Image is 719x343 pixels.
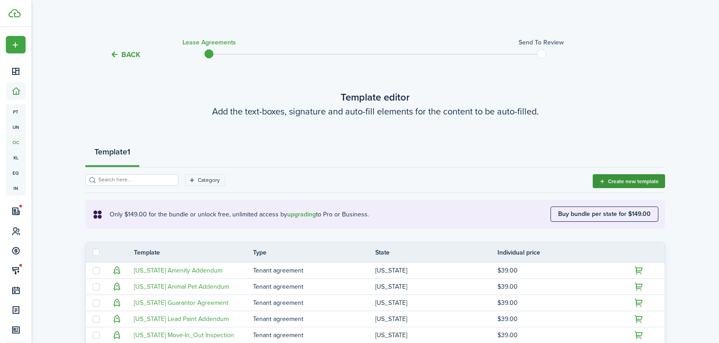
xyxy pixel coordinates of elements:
h3: Send to review [519,38,564,47]
button: Upgrade [633,281,645,293]
strong: 1 [127,146,130,158]
td: [US_STATE] [375,313,497,325]
td: $39.00 [497,264,620,277]
td: Tenant agreement [253,281,375,293]
td: $39.00 [497,297,620,309]
th: Type [253,248,375,257]
a: kl [6,150,26,165]
img: TenantCloud [9,9,21,18]
filter-tag-label: Category [198,176,220,184]
a: [US_STATE] Animal Pet Addendum [134,282,229,291]
h3: Lease Agreements [182,38,236,47]
button: Upgrade [111,329,123,342]
a: [US_STATE] Lead Paint Addendum [134,314,229,324]
button: Upgrade [111,281,123,293]
explanation-description: Only $149.00 for the bundle or unlock free, unlimited access by to Pro or Business. [110,210,550,219]
a: pt [6,104,26,119]
filter-tag: Open filter [185,174,225,186]
td: Tenant agreement [253,297,375,309]
button: upgrading [287,211,316,218]
button: Buy bundle per state for $149.00 [550,207,658,222]
th: State [375,248,497,257]
input: Search here... [96,176,175,184]
button: Open menu [6,36,26,53]
button: Upgrade [111,264,123,277]
button: Upgrade [633,264,645,277]
button: Create new template [593,174,665,188]
wizard-step-header-description: Add the text-boxes, signature and auto-fill elements for the content to be auto-filled. [85,105,665,118]
td: Tenant agreement [253,329,375,341]
strong: Template [94,146,127,158]
th: Template [127,248,253,257]
button: Upgrade [633,313,645,325]
a: [US_STATE] Guarantor Agreement [134,298,228,308]
td: [US_STATE] [375,297,497,309]
td: [US_STATE] [375,329,497,341]
button: Upgrade [111,297,123,309]
button: Upgrade [633,297,645,309]
button: Upgrade [111,313,123,325]
td: [US_STATE] [375,281,497,293]
a: eq [6,165,26,180]
button: Back [110,50,140,59]
a: oc [6,135,26,150]
td: Tenant agreement [253,264,375,277]
td: $39.00 [497,329,620,341]
td: $39.00 [497,313,620,325]
i: soft [92,209,103,220]
a: [US_STATE] Move-In_Out Inspection [134,330,234,340]
wizard-step-header-title: Template editor [85,90,665,105]
button: Upgrade [633,329,645,342]
a: [US_STATE] Amenity Addendum [134,266,222,275]
th: Individual price [497,248,620,257]
td: [US_STATE] [375,264,497,277]
td: $39.00 [497,281,620,293]
td: Tenant agreement [253,313,375,325]
a: in [6,180,26,196]
a: un [6,119,26,135]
